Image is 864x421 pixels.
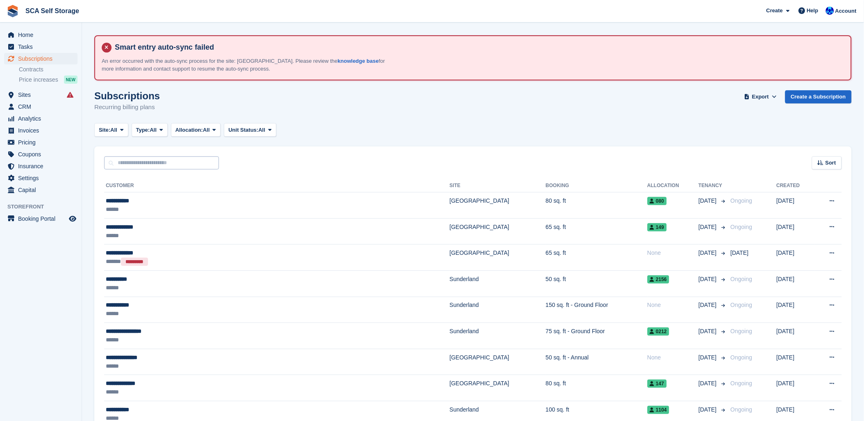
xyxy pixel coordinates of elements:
span: Price increases [19,76,58,84]
span: Booking Portal [18,213,67,224]
button: Export [743,90,779,104]
a: Create a Subscription [785,90,852,104]
td: 65 sq. ft [546,245,647,271]
td: [GEOGRAPHIC_DATA] [449,218,545,245]
span: 2156 [647,275,670,284]
span: Ongoing [731,354,752,361]
span: Export [752,93,769,101]
a: menu [4,172,78,184]
span: Ongoing [731,276,752,282]
span: [DATE] [699,405,718,414]
th: Customer [104,179,449,192]
span: [DATE] [699,249,718,257]
td: [DATE] [777,323,814,349]
p: Recurring billing plans [94,103,160,112]
span: Storefront [7,203,82,211]
th: Tenancy [699,179,727,192]
img: Kelly Neesham [826,7,834,15]
span: 1104 [647,406,670,414]
td: [GEOGRAPHIC_DATA] [449,349,545,375]
span: Help [807,7,818,15]
td: 75 sq. ft - Ground Floor [546,323,647,349]
span: Settings [18,172,67,184]
span: 149 [647,223,667,231]
a: menu [4,101,78,112]
div: None [647,301,699,309]
i: Smart entry sync failures have occurred [67,92,73,98]
td: [GEOGRAPHIC_DATA] [449,375,545,401]
td: Sunderland [449,323,545,349]
a: knowledge base [337,58,378,64]
span: Site: [99,126,110,134]
span: CRM [18,101,67,112]
span: Allocation: [176,126,203,134]
span: Create [766,7,783,15]
span: Sites [18,89,67,101]
span: [DATE] [699,379,718,388]
a: menu [4,213,78,224]
h4: Smart entry auto-sync failed [112,43,844,52]
a: menu [4,113,78,124]
span: [DATE] [699,327,718,336]
span: [DATE] [731,249,749,256]
h1: Subscriptions [94,90,160,101]
td: 80 sq. ft [546,375,647,401]
span: Type: [136,126,150,134]
button: Allocation: All [171,123,221,137]
a: menu [4,53,78,64]
span: Tasks [18,41,67,53]
span: Capital [18,184,67,196]
div: None [647,353,699,362]
span: Home [18,29,67,41]
td: [DATE] [777,218,814,245]
span: 0212 [647,327,670,336]
button: Site: All [94,123,128,137]
td: 50 sq. ft - Annual [546,349,647,375]
td: 65 sq. ft [546,218,647,245]
span: Insurance [18,160,67,172]
span: Coupons [18,149,67,160]
a: menu [4,184,78,196]
td: [GEOGRAPHIC_DATA] [449,245,545,271]
a: SCA Self Storage [22,4,82,18]
a: menu [4,29,78,41]
a: menu [4,41,78,53]
a: Preview store [68,214,78,224]
a: Contracts [19,66,78,73]
td: 150 sq. ft - Ground Floor [546,297,647,323]
span: 080 [647,197,667,205]
div: NEW [64,76,78,84]
span: Ongoing [731,328,752,334]
a: Price increases NEW [19,75,78,84]
a: menu [4,149,78,160]
a: menu [4,137,78,148]
td: Sunderland [449,297,545,323]
td: [DATE] [777,192,814,219]
span: All [150,126,157,134]
span: Ongoing [731,224,752,230]
th: Site [449,179,545,192]
a: menu [4,125,78,136]
span: Ongoing [731,380,752,387]
td: [GEOGRAPHIC_DATA] [449,192,545,219]
span: Sort [825,159,836,167]
span: All [203,126,210,134]
span: Ongoing [731,302,752,308]
span: [DATE] [699,353,718,362]
a: menu [4,160,78,172]
td: [DATE] [777,271,814,297]
td: Sunderland [449,271,545,297]
td: 50 sq. ft [546,271,647,297]
span: Account [835,7,857,15]
td: [DATE] [777,245,814,271]
td: 80 sq. ft [546,192,647,219]
a: menu [4,89,78,101]
th: Created [777,179,814,192]
span: All [258,126,265,134]
span: Ongoing [731,406,752,413]
td: [DATE] [777,349,814,375]
span: Subscriptions [18,53,67,64]
td: [DATE] [777,375,814,401]
span: [DATE] [699,197,718,205]
span: Invoices [18,125,67,136]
